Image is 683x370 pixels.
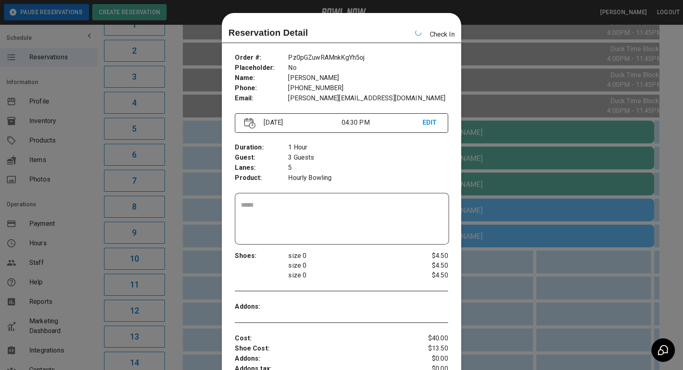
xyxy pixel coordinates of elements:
p: size 0 [288,251,412,261]
p: Guest : [235,153,288,163]
p: [DATE] [260,118,341,128]
p: Cost : [235,333,412,344]
p: Shoes : [235,251,288,261]
p: 3 Guests [288,153,448,163]
p: $4.50 [412,251,448,261]
p: $40.00 [412,333,448,344]
p: Phone : [235,83,288,93]
p: Reservation Detail [228,26,308,39]
p: [PERSON_NAME] [288,73,448,83]
p: [PHONE_NUMBER] [288,83,448,93]
p: Order # : [235,53,288,63]
p: No [288,63,448,73]
p: Addons : [235,302,288,312]
img: Vector [244,118,256,129]
p: 04:30 PM [341,118,422,128]
p: 5 [288,163,448,173]
p: size 0 [288,270,412,280]
p: Shoe Cost : [235,344,412,354]
p: $0.00 [412,354,448,364]
p: $4.50 [412,270,448,280]
p: Name : [235,73,288,83]
p: EDIT [423,118,439,128]
p: Hourly Bowling [288,173,448,183]
p: $4.50 [412,261,448,270]
p: 1 Hour [288,143,448,153]
p: Addons : [235,354,412,364]
p: [PERSON_NAME][EMAIL_ADDRESS][DOMAIN_NAME] [288,93,448,104]
p: $13.50 [412,344,448,354]
p: size 0 [288,261,412,270]
p: Email : [235,93,288,104]
p: Product : [235,173,288,183]
p: Pz0pGZuwRAMnkKgYh5oj [288,53,448,63]
p: Lanes : [235,163,288,173]
p: Placeholder : [235,63,288,73]
p: Check In [429,30,454,39]
p: Duration : [235,143,288,153]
